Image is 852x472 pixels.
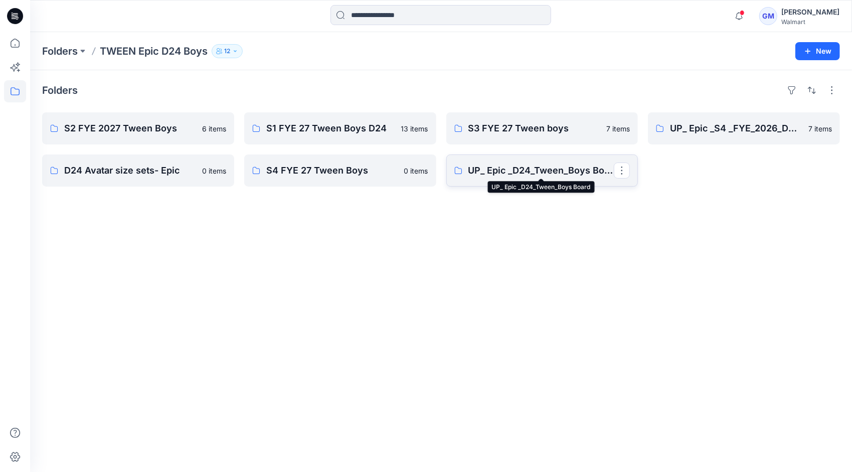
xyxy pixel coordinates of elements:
[795,42,840,60] button: New
[42,112,234,144] a: S2 FYE 2027 Tween Boys6 items
[64,121,196,135] p: S2 FYE 2027 Tween Boys
[266,121,395,135] p: S1 FYE 27 Tween Boys D24
[266,164,398,178] p: S4 FYE 27 Tween Boys
[401,123,428,134] p: 13 items
[244,112,436,144] a: S1 FYE 27 Tween Boys D2413 items
[468,164,614,178] p: UP_ Epic _D24_Tween_Boys Board
[42,44,78,58] a: Folders
[202,123,226,134] p: 6 items
[468,121,601,135] p: S3 FYE 27 Tween boys
[224,46,230,57] p: 12
[404,166,428,176] p: 0 items
[759,7,777,25] div: GM
[808,123,832,134] p: 7 items
[42,84,78,96] h4: Folders
[446,112,638,144] a: S3 FYE 27 Tween boys7 items
[606,123,630,134] p: 7 items
[648,112,840,144] a: UP_ Epic _S4 _FYE_2026_D24_Tween_Boys Board7 items
[100,44,208,58] p: TWEEN Epic D24 Boys
[446,154,638,187] a: UP_ Epic _D24_Tween_Boys Board
[202,166,226,176] p: 0 items
[212,44,243,58] button: 12
[781,18,839,26] div: Walmart
[781,6,839,18] div: [PERSON_NAME]
[64,164,196,178] p: D24 Avatar size sets- Epic
[42,154,234,187] a: D24 Avatar size sets- Epic0 items
[670,121,802,135] p: UP_ Epic _S4 _FYE_2026_D24_Tween_Boys Board
[244,154,436,187] a: S4 FYE 27 Tween Boys0 items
